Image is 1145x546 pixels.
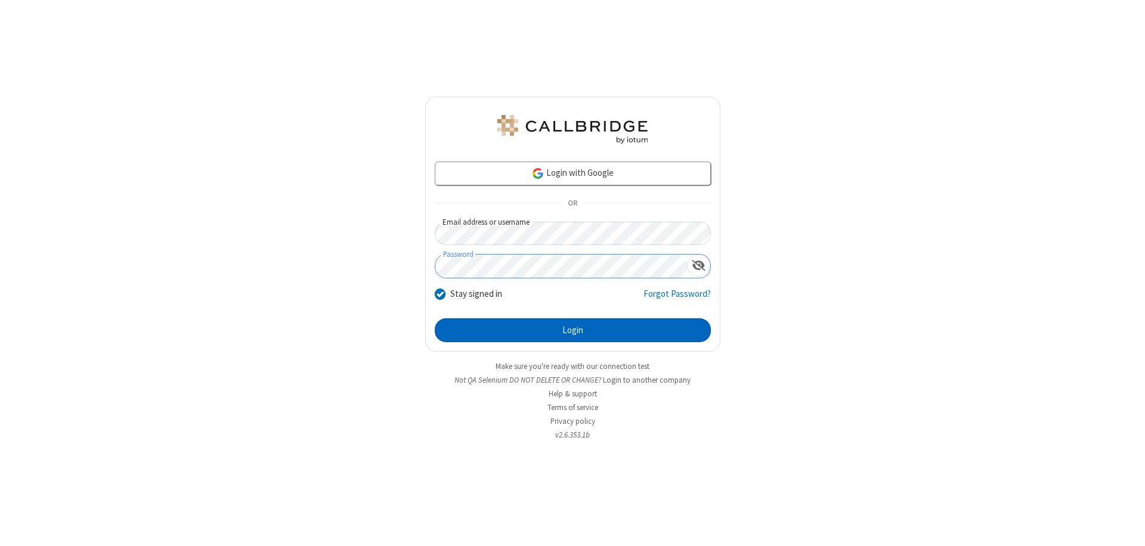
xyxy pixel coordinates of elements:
a: Privacy policy [550,416,595,426]
button: Login [435,318,711,342]
img: QA Selenium DO NOT DELETE OR CHANGE [495,115,650,144]
input: Email address or username [435,222,711,245]
div: Show password [687,255,710,277]
a: Help & support [549,389,597,399]
button: Login to another company [603,374,691,386]
span: OR [563,196,582,212]
a: Terms of service [547,402,598,412]
a: Forgot Password? [643,287,711,310]
li: Not QA Selenium DO NOT DELETE OR CHANGE? [425,374,720,386]
img: google-icon.png [531,167,544,180]
label: Stay signed in [450,287,502,301]
input: Password [435,255,687,278]
a: Make sure you're ready with our connection test [496,361,649,371]
a: Login with Google [435,162,711,185]
li: v2.6.353.1b [425,429,720,440]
